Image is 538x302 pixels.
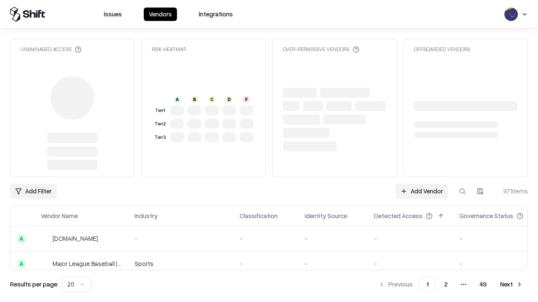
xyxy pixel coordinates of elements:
[144,8,177,21] button: Vendors
[374,234,446,243] div: -
[240,211,278,220] div: Classification
[174,96,181,103] div: A
[283,46,359,53] div: Over-Permissive Vendors
[305,259,361,268] div: -
[494,187,528,195] div: 971 items
[373,277,528,292] nav: pagination
[438,277,454,292] button: 2
[152,46,186,53] div: Risk Heatmap
[41,260,49,268] img: Major League Baseball (MLB)
[243,96,250,103] div: F
[374,211,422,220] div: Detected Access
[153,107,167,114] div: Tier 1
[134,234,226,243] div: -
[419,277,436,292] button: 1
[53,259,121,268] div: Major League Baseball (MLB)
[41,211,78,220] div: Vendor Name
[10,184,57,199] button: Add Filter
[473,277,493,292] button: 49
[208,96,215,103] div: C
[459,234,537,243] div: -
[374,259,446,268] div: -
[153,134,167,141] div: Tier 3
[134,259,226,268] div: Sports
[21,46,82,53] div: Unmanaged Access
[240,234,291,243] div: -
[396,184,448,199] a: Add Vendor
[305,234,361,243] div: -
[194,8,238,21] button: Integrations
[17,234,26,243] div: A
[153,120,167,128] div: Tier 2
[191,96,198,103] div: B
[495,277,528,292] button: Next
[226,96,232,103] div: D
[53,234,98,243] div: [DOMAIN_NAME]
[10,280,58,289] p: Results per page:
[134,211,158,220] div: Industry
[99,8,127,21] button: Issues
[414,46,470,53] div: Offboarded Vendors
[41,234,49,243] img: pathfactory.com
[305,211,347,220] div: Identity Source
[17,260,26,268] div: A
[240,259,291,268] div: -
[459,211,513,220] div: Governance Status
[459,259,537,268] div: -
